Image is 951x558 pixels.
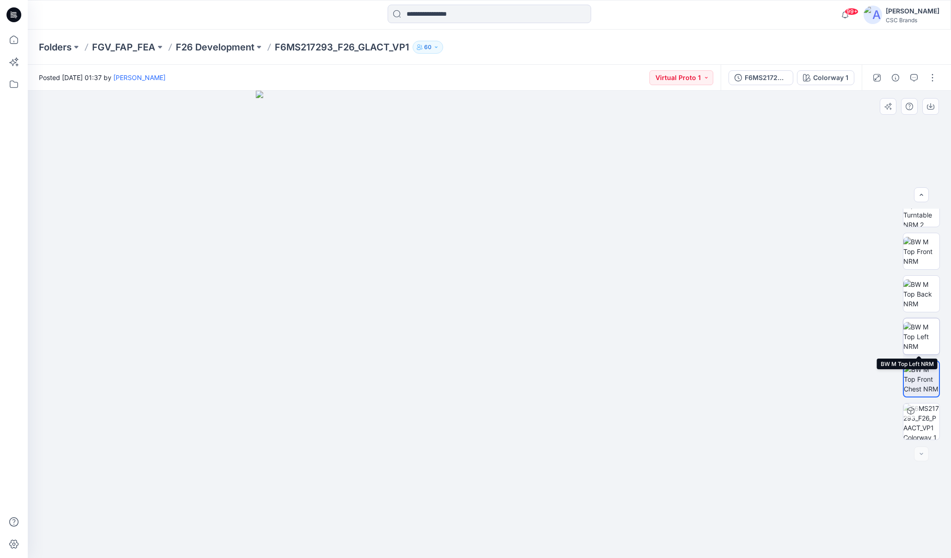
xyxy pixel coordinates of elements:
[886,17,939,24] div: CSC Brands
[903,191,939,227] img: BW M Top Turntable NRM 2
[864,6,882,24] img: avatar
[813,73,848,83] div: Colorway 1
[176,41,254,54] a: F26 Development
[113,74,166,81] a: [PERSON_NAME]
[903,322,939,351] img: BW M Top Left NRM
[904,365,939,394] img: BW M Top Front Chest NRM
[745,73,787,83] div: F6MS217293_F26_PAACT_VP1
[845,8,858,15] span: 99+
[886,6,939,17] div: [PERSON_NAME]
[888,70,903,85] button: Details
[797,70,854,85] button: Colorway 1
[729,70,793,85] button: F6MS217293_F26_PAACT_VP1
[92,41,155,54] a: FGV_FAP_FEA
[256,91,723,558] img: eyJhbGciOiJIUzI1NiIsImtpZCI6IjAiLCJzbHQiOiJzZXMiLCJ0eXAiOiJKV1QifQ.eyJkYXRhIjp7InR5cGUiOiJzdG9yYW...
[903,279,939,309] img: BW M Top Back NRM
[413,41,443,54] button: 60
[39,41,72,54] a: Folders
[903,403,939,440] img: F6MS217293_F26_PAACT_VP1 Colorway 1
[903,237,939,266] img: BW M Top Front NRM
[424,42,432,52] p: 60
[275,41,409,54] p: F6MS217293_F26_GLACT_VP1
[39,73,166,82] span: Posted [DATE] 01:37 by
